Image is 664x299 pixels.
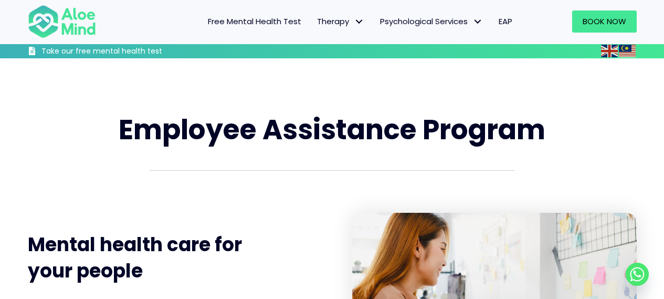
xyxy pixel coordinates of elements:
span: Book Now [583,16,626,27]
img: ms [619,45,636,57]
span: Therapy: submenu [352,14,367,29]
span: Free Mental Health Test [208,16,301,27]
span: Therapy [317,16,364,27]
a: Psychological ServicesPsychological Services: submenu [372,11,491,33]
span: Psychological Services: submenu [470,14,486,29]
a: Take our free mental health test [28,46,218,58]
h3: Take our free mental health test [41,46,218,57]
img: en [601,45,618,57]
nav: Menu [110,11,520,33]
img: Aloe mind Logo [28,4,96,39]
a: Whatsapp [626,263,649,286]
a: English [601,45,619,57]
span: Employee Assistance Program [119,110,545,149]
span: Mental health care for your people [28,231,242,284]
span: EAP [499,16,512,27]
a: Free Mental Health Test [200,11,309,33]
a: Book Now [572,11,637,33]
a: Malay [619,45,637,57]
a: EAP [491,11,520,33]
span: Psychological Services [380,16,483,27]
a: TherapyTherapy: submenu [309,11,372,33]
